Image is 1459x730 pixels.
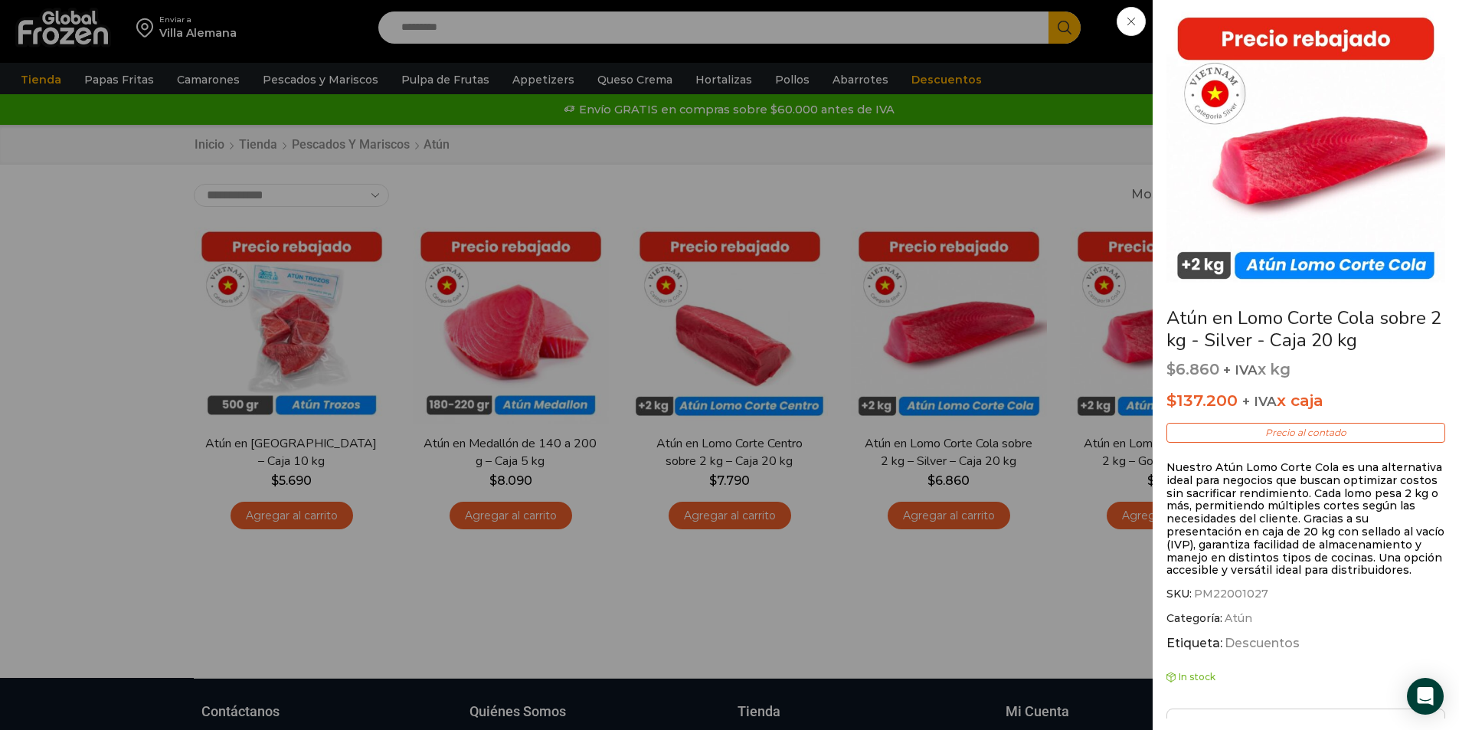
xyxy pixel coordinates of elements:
p: Precio al contado [1166,423,1445,443]
span: Categoría: [1166,611,1445,626]
span: Etiqueta: [1166,635,1445,653]
bdi: 6.860 [1166,360,1219,378]
span: + IVA [1242,394,1277,409]
p: x kg [1166,361,1445,379]
div: Open Intercom Messenger [1407,678,1444,715]
span: SKU: [1166,586,1445,601]
p: Nuestro Atún Lomo Corte Cola es una alternativa ideal para negocios que buscan optimizar costos s... [1166,461,1445,577]
img: atun cola silver [1166,11,1445,290]
p: In stock [1166,669,1445,684]
a: Descuentos [1222,635,1300,653]
bdi: 137.200 [1166,391,1238,410]
span: + IVA [1223,362,1258,378]
span: $ [1166,360,1176,378]
span: PM22001027 [1192,586,1268,601]
p: x caja [1166,388,1445,414]
span: $ [1166,391,1176,410]
a: Atún en Lomo Corte Cola sobre 2 kg - Silver - Caja 20 kg [1166,306,1441,352]
a: Atún [1222,611,1252,626]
